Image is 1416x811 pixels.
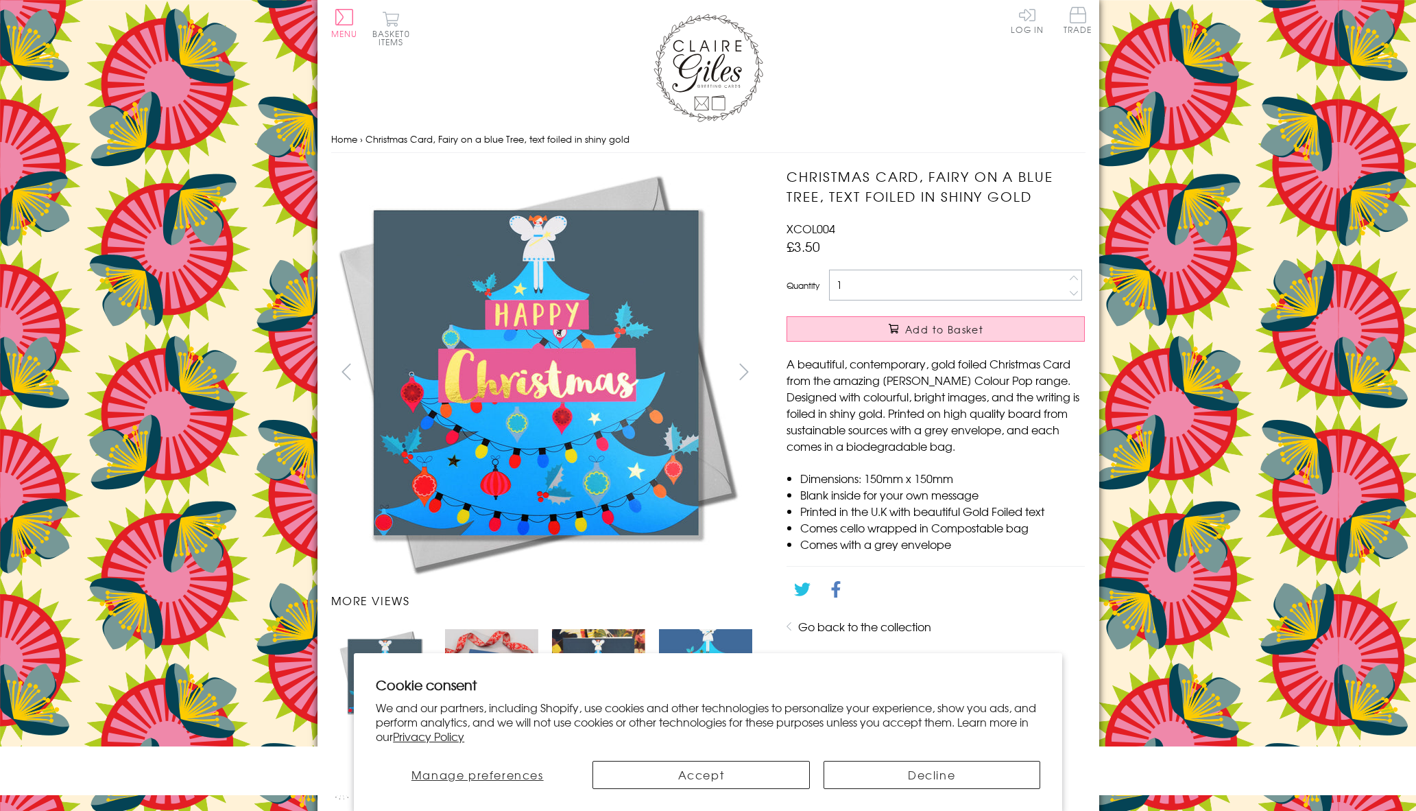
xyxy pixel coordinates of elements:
[787,279,819,292] label: Quantity
[331,132,357,145] a: Home
[376,701,1040,743] p: We and our partners, including Shopify, use cookies and other technologies to personalize your ex...
[331,27,358,40] span: Menu
[787,167,1085,207] h1: Christmas Card, Fairy on a blue Tree, text foiled in shiny gold
[800,486,1085,503] li: Blank inside for your own message
[905,322,983,336] span: Add to Basket
[552,629,645,722] img: Christmas Card, Fairy on a blue Tree, text foiled in shiny gold
[331,9,358,38] button: Menu
[331,592,760,609] h3: More views
[331,356,362,387] button: prev
[338,629,431,722] img: Christmas Card, Fairy on a blue Tree, text foiled in shiny gold
[331,622,760,729] ul: Carousel Pagination
[1064,7,1092,36] a: Trade
[445,629,538,722] img: Christmas Card, Fairy on a blue Tree, text foiled in shiny gold
[787,237,820,256] span: £3.50
[592,761,809,789] button: Accept
[331,622,438,729] li: Carousel Page 1 (Current Slide)
[659,629,752,722] img: Christmas Card, Fairy on a blue Tree, text foiled in shiny gold
[365,132,629,145] span: Christmas Card, Fairy on a blue Tree, text foiled in shiny gold
[1011,7,1044,34] a: Log In
[1064,7,1092,34] span: Trade
[798,618,931,635] a: Go back to the collection
[800,519,1085,536] li: Comes cello wrapped in Compostable bag
[411,766,544,783] span: Manage preferences
[800,503,1085,519] li: Printed in the U.K with beautiful Gold Foiled text
[376,761,579,789] button: Manage preferences
[787,316,1085,342] button: Add to Basket
[759,167,1171,578] img: Christmas Card, Fairy on a blue Tree, text foiled in shiny gold
[800,536,1085,552] li: Comes with a grey envelope
[393,728,464,744] a: Privacy Policy
[372,11,410,46] button: Basket0 items
[787,220,835,237] span: XCOL004
[331,126,1085,154] nav: breadcrumbs
[438,622,545,729] li: Carousel Page 2
[376,675,1040,694] h2: Cookie consent
[379,27,410,48] span: 0 items
[653,14,763,122] img: Claire Giles Greetings Cards
[652,622,759,729] li: Carousel Page 4
[800,470,1085,486] li: Dimensions: 150mm x 150mm
[728,356,759,387] button: next
[545,622,652,729] li: Carousel Page 3
[824,761,1040,789] button: Decline
[787,355,1085,454] p: A beautiful, contemporary, gold foiled Christmas Card from the amazing [PERSON_NAME] Colour Pop r...
[331,167,742,578] img: Christmas Card, Fairy on a blue Tree, text foiled in shiny gold
[360,132,363,145] span: ›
